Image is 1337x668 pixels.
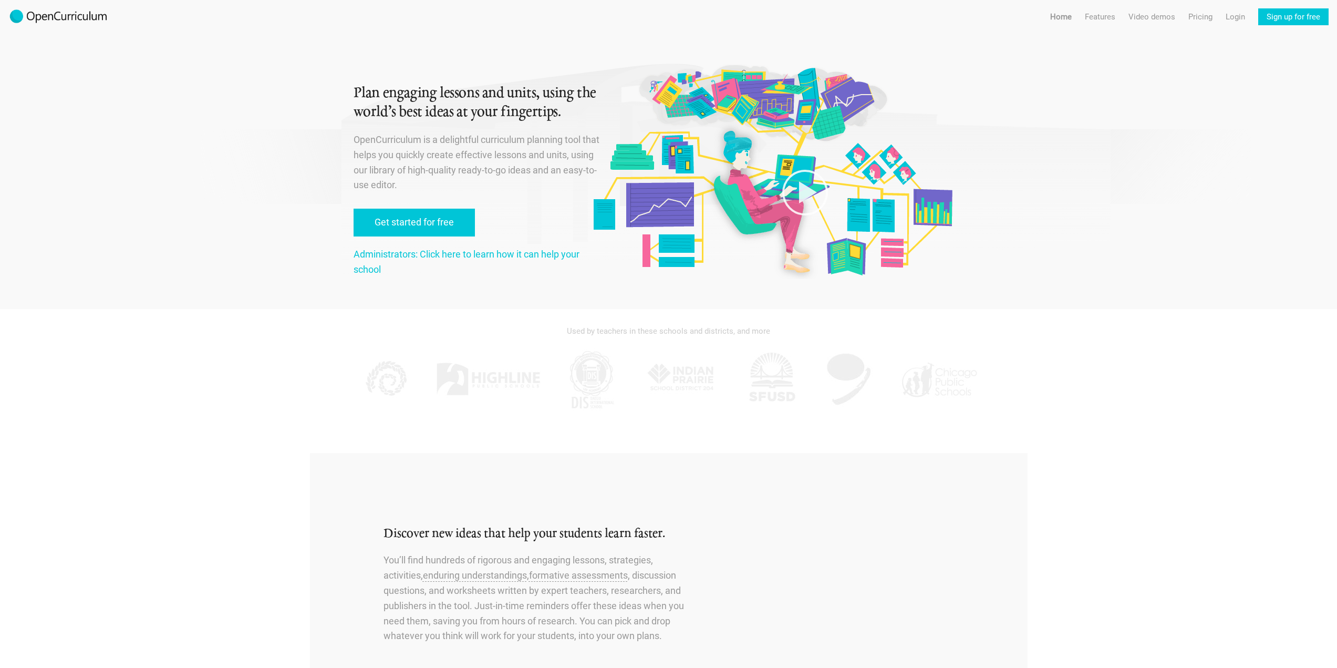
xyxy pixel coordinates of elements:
[354,320,984,343] div: Used by teachers in these schools and districts, and more
[354,84,602,122] h1: Plan engaging lessons and units, using the world’s best ideas at your fingertips.
[1050,8,1072,25] a: Home
[1085,8,1115,25] a: Features
[565,348,618,411] img: DIS.jpg
[384,553,701,644] p: You’ll find hundreds of rigorous and engaging lessons, strategies, activities, , , discussion que...
[354,209,475,237] a: Get started for free
[745,348,798,411] img: SFUSD.jpg
[823,348,875,411] img: AGK.jpg
[423,570,527,581] span: enduring understandings
[1258,8,1329,25] a: Sign up for free
[354,249,579,275] a: Administrators: Click here to learn how it can help your school
[642,348,721,411] img: IPSD.jpg
[436,348,541,411] img: Highline.jpg
[1226,8,1245,25] a: Login
[1128,8,1175,25] a: Video demos
[384,526,701,543] h2: Discover new ideas that help your students learn faster.
[899,348,978,411] img: CPS.jpg
[589,63,955,279] img: Original illustration by Malisa Suchanya, Oakland, CA (malisasuchanya.com)
[354,132,602,193] p: OpenCurriculum is a delightful curriculum planning tool that helps you quickly create effective l...
[8,8,108,25] img: 2017-logo-m.png
[1188,8,1212,25] a: Pricing
[359,348,411,411] img: KPPCS.jpg
[529,570,628,581] span: formative assessments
